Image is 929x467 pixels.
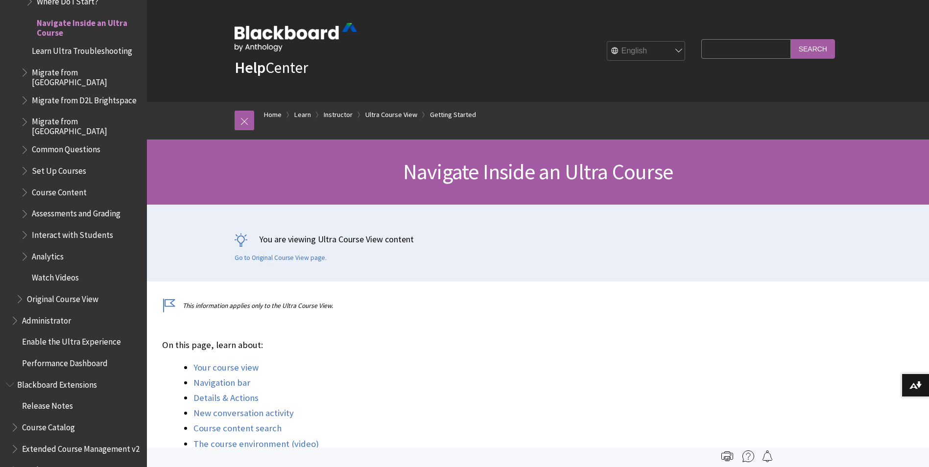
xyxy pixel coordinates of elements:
span: Blackboard Extensions [17,376,97,390]
img: More help [742,450,754,462]
a: Go to Original Course View page. [235,254,327,262]
span: Set Up Courses [32,163,86,176]
p: On this page, learn about: [162,339,769,351]
span: Watch Videos [32,270,79,283]
span: Extended Course Management v2 [22,441,140,454]
a: New conversation activity [193,407,294,419]
span: Performance Dashboard [22,355,108,368]
span: Navigate Inside an Ultra Course [37,15,140,38]
span: Migrate from [GEOGRAPHIC_DATA] [32,64,140,87]
a: Your course view [193,362,259,374]
span: Analytics [32,248,64,261]
img: Print [721,450,733,462]
span: Course Catalog [22,419,75,432]
p: This information applies only to the Ultra Course View. [162,301,769,310]
input: Search [791,39,835,58]
p: You are viewing Ultra Course View content [235,233,842,245]
span: Enable the Ultra Experience [22,334,121,347]
select: Site Language Selector [607,42,686,61]
span: Course Content [32,184,87,197]
a: Learn [294,109,311,121]
a: The course environment (video) [193,438,319,450]
span: Interact with Students [32,227,113,240]
a: Ultra Course View [365,109,417,121]
a: Course content search [193,422,282,434]
span: Release Notes [22,398,73,411]
img: Follow this page [762,450,773,462]
a: Instructor [324,109,353,121]
a: Navigation bar [193,377,250,389]
span: Administrator [22,312,71,326]
span: Assessments and Grading [32,206,120,219]
span: Navigate Inside an Ultra Course [403,158,673,185]
span: Original Course View [27,291,98,304]
a: Getting Started [430,109,476,121]
span: Common Questions [32,141,100,155]
strong: Help [235,58,265,77]
a: Details & Actions [193,392,259,404]
span: Migrate from D2L Brightspace [32,92,137,105]
img: Blackboard by Anthology [235,23,357,51]
a: Home [264,109,282,121]
span: Migrate from [GEOGRAPHIC_DATA] [32,114,140,137]
a: HelpCenter [235,58,308,77]
span: Learn Ultra Troubleshooting [32,43,132,56]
